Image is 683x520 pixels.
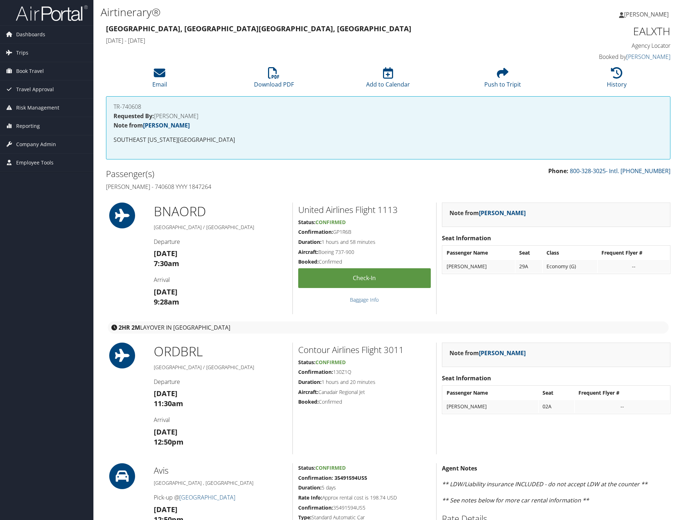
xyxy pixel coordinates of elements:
[443,386,538,399] th: Passenger Name
[154,389,177,398] strong: [DATE]
[298,238,322,245] strong: Duration:
[154,479,287,487] h5: [GEOGRAPHIC_DATA] , [GEOGRAPHIC_DATA]
[442,480,647,488] em: ** LDW/Liability insurance INCLUDED - do not accept LDW at the counter **
[539,400,574,413] td: 02A
[443,400,538,413] td: [PERSON_NAME]
[298,504,431,511] h5: 35491594US5
[298,504,333,511] strong: Confirmation:
[298,464,315,471] strong: Status:
[516,260,542,273] td: 29A
[442,234,491,242] strong: Seat Information
[106,24,411,33] strong: [GEOGRAPHIC_DATA], [GEOGRAPHIC_DATA] [GEOGRAPHIC_DATA], [GEOGRAPHIC_DATA]
[479,209,526,217] a: [PERSON_NAME]
[154,364,287,371] h5: [GEOGRAPHIC_DATA] / [GEOGRAPHIC_DATA]
[114,121,190,129] strong: Note from
[154,493,287,501] h4: Pick-up @
[16,5,88,22] img: airportal-logo.png
[114,135,663,145] p: SOUTHEAST [US_STATE][GEOGRAPHIC_DATA]
[154,238,287,246] h4: Departure
[298,204,431,216] h2: United Airlines Flight 1113
[443,246,515,259] th: Passenger Name
[16,62,44,80] span: Book Travel
[119,324,140,331] strong: 2HR 2M
[298,228,431,236] h5: GP1R6B
[16,154,54,172] span: Employee Tools
[315,464,346,471] span: Confirmed
[298,268,431,288] a: Check-in
[154,464,287,477] h2: Avis
[154,437,184,447] strong: 12:50pm
[114,104,663,110] h4: TR-740608
[298,379,322,385] strong: Duration:
[298,494,431,501] h5: Approx rental cost is 198.74 USD
[154,427,177,437] strong: [DATE]
[516,246,542,259] th: Seat
[154,249,177,258] strong: [DATE]
[442,496,589,504] em: ** See notes below for more car rental information **
[154,505,177,514] strong: [DATE]
[154,203,287,220] h1: BNA ORD
[298,389,431,396] h5: Canadair Regional Jet
[154,224,287,231] h5: [GEOGRAPHIC_DATA] / [GEOGRAPHIC_DATA]
[537,24,670,39] h1: EALXTH
[298,474,367,481] strong: Confirmation: 35491594US5
[106,37,527,45] h4: [DATE] - [DATE]
[154,276,287,284] h4: Arrival
[537,42,670,50] h4: Agency Locator
[16,44,28,62] span: Trips
[537,53,670,61] h4: Booked by
[366,71,410,88] a: Add to Calendar
[315,359,346,366] span: Confirmed
[298,249,318,255] strong: Aircraft:
[298,258,319,265] strong: Booked:
[350,296,379,303] a: Baggage Info
[619,4,676,25] a: [PERSON_NAME]
[298,379,431,386] h5: 1 hours and 20 minutes
[479,349,526,357] a: [PERSON_NAME]
[154,378,287,386] h4: Departure
[298,398,431,405] h5: Confirmed
[578,403,666,410] div: --
[539,386,574,399] th: Seat
[298,344,431,356] h2: Contour Airlines Flight 3011
[16,135,56,153] span: Company Admin
[543,260,597,273] td: Economy (G)
[298,238,431,246] h5: 1 hours and 58 minutes
[315,219,346,226] span: Confirmed
[154,297,179,307] strong: 9:28am
[154,416,287,424] h4: Arrival
[298,389,318,395] strong: Aircraft:
[598,246,669,259] th: Frequent Flyer #
[548,167,568,175] strong: Phone:
[298,219,315,226] strong: Status:
[443,260,515,273] td: [PERSON_NAME]
[154,287,177,297] strong: [DATE]
[575,386,669,399] th: Frequent Flyer #
[154,343,287,361] h1: ORD BRL
[16,117,40,135] span: Reporting
[298,484,431,491] h5: 5 days
[114,112,154,120] strong: Requested By:
[298,249,431,256] h5: Boeing 737-900
[101,5,484,20] h1: Airtinerary®
[484,71,521,88] a: Push to Tripit
[298,368,333,375] strong: Confirmation:
[152,71,167,88] a: Email
[108,321,669,334] div: layover in [GEOGRAPHIC_DATA]
[143,121,190,129] a: [PERSON_NAME]
[16,25,45,43] span: Dashboards
[298,359,315,366] strong: Status:
[298,484,322,491] strong: Duration:
[298,398,319,405] strong: Booked:
[154,259,179,268] strong: 7:30am
[106,168,383,180] h2: Passenger(s)
[106,183,383,191] h4: [PERSON_NAME] - 740608 YYYY 1847264
[298,494,322,501] strong: Rate Info:
[298,258,431,265] h5: Confirmed
[570,167,670,175] a: 800-328-3025- Intl. [PHONE_NUMBER]
[449,209,526,217] strong: Note from
[179,493,235,501] a: [GEOGRAPHIC_DATA]
[543,246,597,259] th: Class
[607,71,627,88] a: History
[449,349,526,357] strong: Note from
